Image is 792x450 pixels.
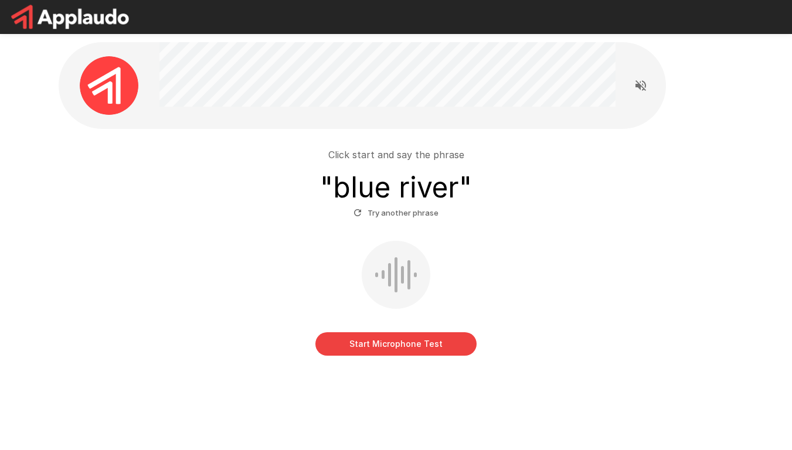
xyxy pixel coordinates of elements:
[320,171,472,204] h3: " blue river "
[315,332,477,356] button: Start Microphone Test
[351,204,441,222] button: Try another phrase
[629,74,652,97] button: Read questions aloud
[328,148,464,162] p: Click start and say the phrase
[80,56,138,115] img: applaudo_avatar.png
